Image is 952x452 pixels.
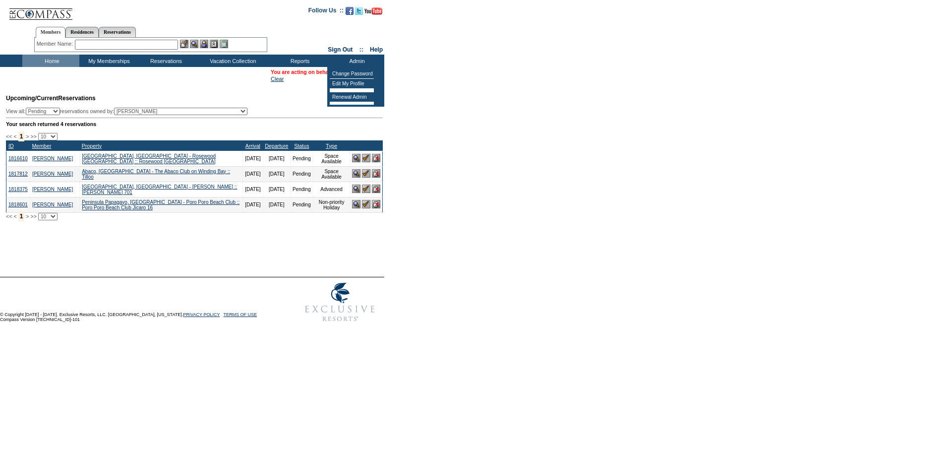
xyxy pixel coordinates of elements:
[65,27,99,37] a: Residences
[32,187,73,192] a: [PERSON_NAME]
[8,202,28,207] a: 1818601
[362,185,370,193] img: Confirm Reservation
[79,55,136,67] td: My Memberships
[270,55,327,67] td: Reports
[82,169,230,180] a: Abaco, [GEOGRAPHIC_DATA] - The Abaco Club on Winding Bay :: Tilloo
[32,202,73,207] a: [PERSON_NAME]
[271,76,284,82] a: Clear
[294,143,309,149] a: Status
[263,182,290,197] td: [DATE]
[190,40,198,48] img: View
[263,197,290,212] td: [DATE]
[26,133,29,139] span: >
[359,46,363,53] span: ::
[313,166,350,182] td: Space Available
[245,143,260,149] a: Arrival
[243,182,263,197] td: [DATE]
[99,27,136,37] a: Reservations
[308,6,344,18] td: Follow Us ::
[200,40,208,48] img: Impersonate
[296,277,384,327] img: Exclusive Resorts
[313,182,350,197] td: Advanced
[352,200,360,208] img: View Reservation
[30,133,36,139] span: >>
[352,169,360,178] img: View Reservation
[372,154,380,162] img: Cancel Reservation
[352,185,360,193] img: View Reservation
[32,156,73,161] a: [PERSON_NAME]
[183,312,220,317] a: PRIVACY POLICY
[370,46,383,53] a: Help
[291,197,313,212] td: Pending
[364,10,382,16] a: Subscribe to our YouTube Channel
[32,143,51,149] a: Member
[224,312,257,317] a: TERMS OF USE
[346,7,354,15] img: Become our fan on Facebook
[210,40,218,48] img: Reservations
[330,69,374,79] td: Change Password
[36,27,66,38] a: Members
[352,154,360,162] img: View Reservation
[243,166,263,182] td: [DATE]
[6,95,58,102] span: Upcoming/Current
[327,55,384,67] td: Admin
[372,200,380,208] img: Cancel Reservation
[328,46,353,53] a: Sign Out
[330,79,374,89] td: Edit My Profile
[18,131,25,141] span: 1
[82,184,237,195] a: [GEOGRAPHIC_DATA], [GEOGRAPHIC_DATA] - [PERSON_NAME] :: [PERSON_NAME] 701
[346,10,354,16] a: Become our fan on Facebook
[37,40,75,48] div: Member Name:
[372,185,380,193] img: Cancel Reservation
[291,182,313,197] td: Pending
[82,143,102,149] a: Property
[243,197,263,212] td: [DATE]
[291,166,313,182] td: Pending
[13,213,16,219] span: <
[271,69,384,75] span: You are acting on behalf of:
[8,156,28,161] a: 1816610
[8,171,28,177] a: 1817812
[22,55,79,67] td: Home
[362,154,370,162] img: Confirm Reservation
[82,199,239,210] a: Peninsula Papagayo, [GEOGRAPHIC_DATA] - Poro Poro Beach Club :: Poro Poro Beach Club Jicaro 16
[372,169,380,178] img: Cancel Reservation
[6,121,383,127] div: Your search returned 4 reservations
[18,211,25,221] span: 1
[6,133,12,139] span: <<
[180,40,188,48] img: b_edit.gif
[220,40,228,48] img: b_calculator.gif
[362,200,370,208] img: Confirm Reservation
[263,151,290,166] td: [DATE]
[355,10,363,16] a: Follow us on Twitter
[291,151,313,166] td: Pending
[30,213,36,219] span: >>
[8,143,14,149] a: ID
[330,92,374,102] td: Renewal Admin
[6,213,12,219] span: <<
[243,151,263,166] td: [DATE]
[136,55,193,67] td: Reservations
[26,213,29,219] span: >
[82,153,216,164] a: [GEOGRAPHIC_DATA], [GEOGRAPHIC_DATA] - Rosewood [GEOGRAPHIC_DATA] :: Rosewood [GEOGRAPHIC_DATA]
[8,187,28,192] a: 1818375
[263,166,290,182] td: [DATE]
[6,95,96,102] span: Reservations
[32,171,73,177] a: [PERSON_NAME]
[355,7,363,15] img: Follow us on Twitter
[364,7,382,15] img: Subscribe to our YouTube Channel
[193,55,270,67] td: Vacation Collection
[326,143,337,149] a: Type
[313,197,350,212] td: Non-priority Holiday
[13,133,16,139] span: <
[6,108,252,115] div: View all: reservations owned by:
[362,169,370,178] img: Confirm Reservation
[313,151,350,166] td: Space Available
[265,143,288,149] a: Departure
